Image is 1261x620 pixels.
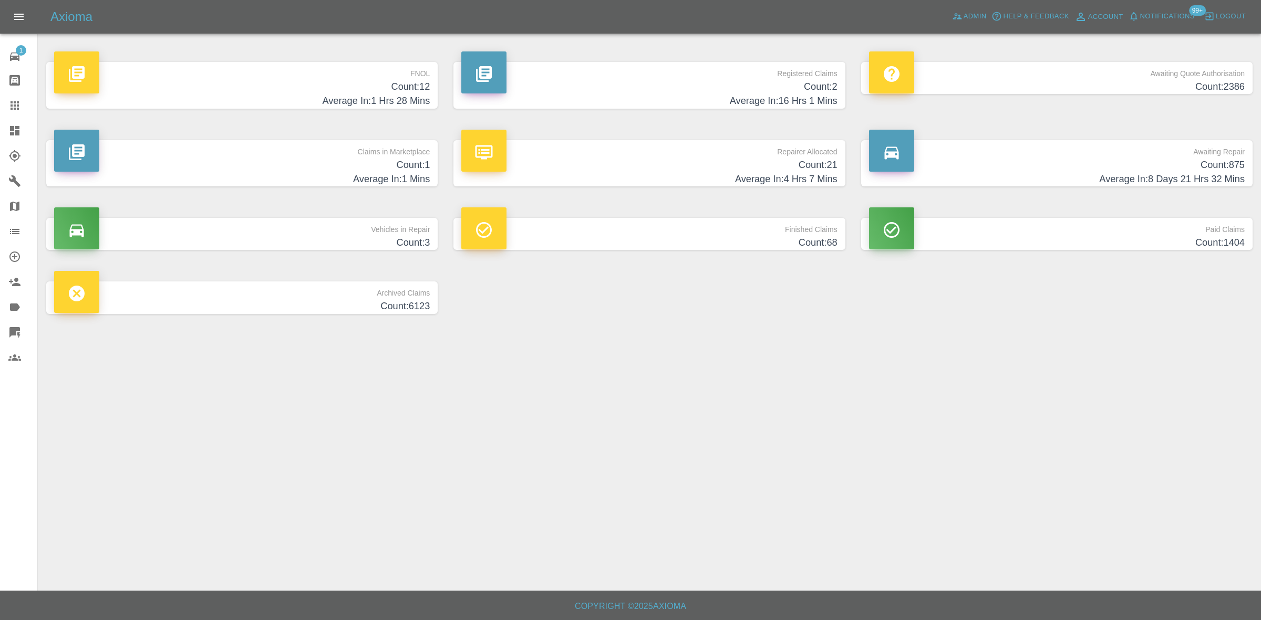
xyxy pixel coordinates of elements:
[869,158,1245,172] h4: Count: 875
[54,299,430,313] h4: Count: 6123
[869,80,1245,94] h4: Count: 2386
[6,4,32,29] button: Open drawer
[54,236,430,250] h4: Count: 3
[8,599,1253,614] h6: Copyright © 2025 Axioma
[461,158,837,172] h4: Count: 21
[461,236,837,250] h4: Count: 68
[1202,8,1248,25] button: Logout
[50,8,92,25] h5: Axioma
[54,158,430,172] h4: Count: 1
[861,218,1253,250] a: Paid ClaimsCount:1404
[54,172,430,186] h4: Average In: 1 Mins
[869,172,1245,186] h4: Average In: 8 Days 21 Hrs 32 Mins
[1088,11,1123,23] span: Account
[1126,8,1197,25] button: Notifications
[54,62,430,80] p: FNOL
[54,218,430,236] p: Vehicles in Repair
[1189,5,1206,16] span: 99+
[869,62,1245,80] p: Awaiting Quote Authorisation
[869,218,1245,236] p: Paid Claims
[949,8,989,25] a: Admin
[964,10,987,23] span: Admin
[16,45,26,56] span: 1
[453,140,845,187] a: Repairer AllocatedCount:21Average In:4 Hrs 7 Mins
[54,80,430,94] h4: Count: 12
[54,140,430,158] p: Claims in Marketplace
[989,8,1071,25] button: Help & Feedback
[461,172,837,186] h4: Average In: 4 Hrs 7 Mins
[453,62,845,109] a: Registered ClaimsCount:2Average In:16 Hrs 1 Mins
[46,62,438,109] a: FNOLCount:12Average In:1 Hrs 28 Mins
[453,218,845,250] a: Finished ClaimsCount:68
[46,140,438,187] a: Claims in MarketplaceCount:1Average In:1 Mins
[461,62,837,80] p: Registered Claims
[54,94,430,108] h4: Average In: 1 Hrs 28 Mins
[1216,10,1246,23] span: Logout
[46,281,438,313] a: Archived ClaimsCount:6123
[461,218,837,236] p: Finished Claims
[1140,10,1195,23] span: Notifications
[869,236,1245,250] h4: Count: 1404
[1072,8,1126,25] a: Account
[869,140,1245,158] p: Awaiting Repair
[461,94,837,108] h4: Average In: 16 Hrs 1 Mins
[54,281,430,299] p: Archived Claims
[46,218,438,250] a: Vehicles in RepairCount:3
[861,62,1253,94] a: Awaiting Quote AuthorisationCount:2386
[861,140,1253,187] a: Awaiting RepairCount:875Average In:8 Days 21 Hrs 32 Mins
[461,80,837,94] h4: Count: 2
[1003,10,1069,23] span: Help & Feedback
[461,140,837,158] p: Repairer Allocated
